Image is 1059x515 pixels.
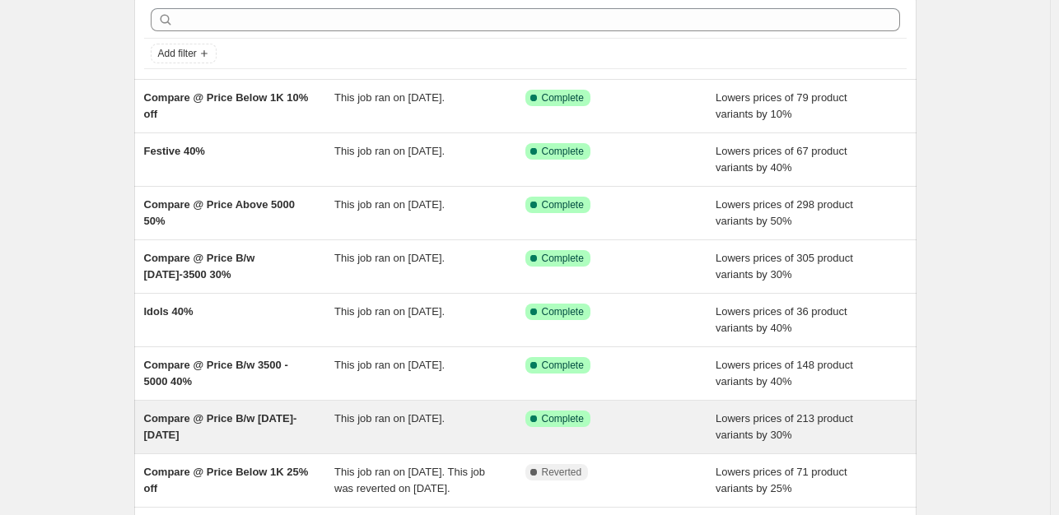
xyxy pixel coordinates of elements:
span: Add filter [158,47,197,60]
span: Complete [542,412,584,425]
span: Lowers prices of 148 product variants by 40% [716,359,853,387]
span: Lowers prices of 305 product variants by 30% [716,252,853,281]
span: Complete [542,252,584,265]
span: This job ran on [DATE]. This job was reverted on [DATE]. [334,466,485,494]
span: Complete [542,91,584,104]
span: Lowers prices of 71 product variants by 25% [716,466,847,494]
span: Lowers prices of 67 product variants by 40% [716,145,847,174]
span: Lowers prices of 213 product variants by 30% [716,412,853,441]
span: This job ran on [DATE]. [334,359,445,371]
span: Compare @ Price B/w [DATE]-[DATE] [144,412,297,441]
span: Compare @ Price Above 5000 50% [144,198,295,227]
span: Compare @ Price Below 1K 10% off [144,91,309,120]
span: This job ran on [DATE]. [334,91,445,104]
span: Complete [542,359,584,372]
span: Compare @ Price Below 1K 25% off [144,466,309,494]
span: Complete [542,198,584,211]
span: Lowers prices of 298 product variants by 50% [716,198,853,227]
span: Reverted [542,466,582,479]
span: This job ran on [DATE]. [334,145,445,157]
span: Festive 40% [144,145,205,157]
span: Lowers prices of 36 product variants by 40% [716,305,847,334]
span: This job ran on [DATE]. [334,305,445,318]
span: This job ran on [DATE]. [334,412,445,425]
span: This job ran on [DATE]. [334,198,445,211]
button: Add filter [151,44,217,63]
span: Complete [542,145,584,158]
span: This job ran on [DATE]. [334,252,445,264]
span: Compare @ Price B/w [DATE]-3500 30% [144,252,255,281]
span: Lowers prices of 79 product variants by 10% [716,91,847,120]
span: Idols 40% [144,305,194,318]
span: Compare @ Price B/w 3500 - 5000 40% [144,359,288,387]
span: Complete [542,305,584,318]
